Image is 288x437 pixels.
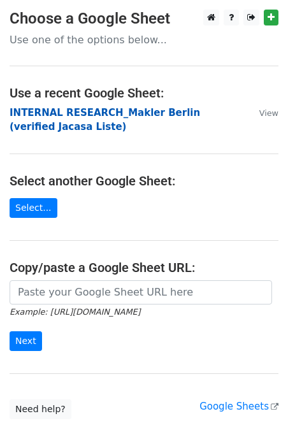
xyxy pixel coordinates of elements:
[10,10,278,28] h3: Choose a Google Sheet
[10,280,272,304] input: Paste your Google Sheet URL here
[10,107,200,133] a: INTERNAL RESEARCH_Makler Berlin (verified Jacasa Liste)
[224,376,288,437] iframe: Chat Widget
[10,173,278,189] h4: Select another Google Sheet:
[10,399,71,419] a: Need help?
[10,260,278,275] h4: Copy/paste a Google Sheet URL:
[10,331,42,351] input: Next
[10,33,278,47] p: Use one of the options below...
[199,401,278,412] a: Google Sheets
[10,307,140,317] small: Example: [URL][DOMAIN_NAME]
[259,108,278,118] small: View
[10,85,278,101] h4: Use a recent Google Sheet:
[247,107,278,118] a: View
[10,198,57,218] a: Select...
